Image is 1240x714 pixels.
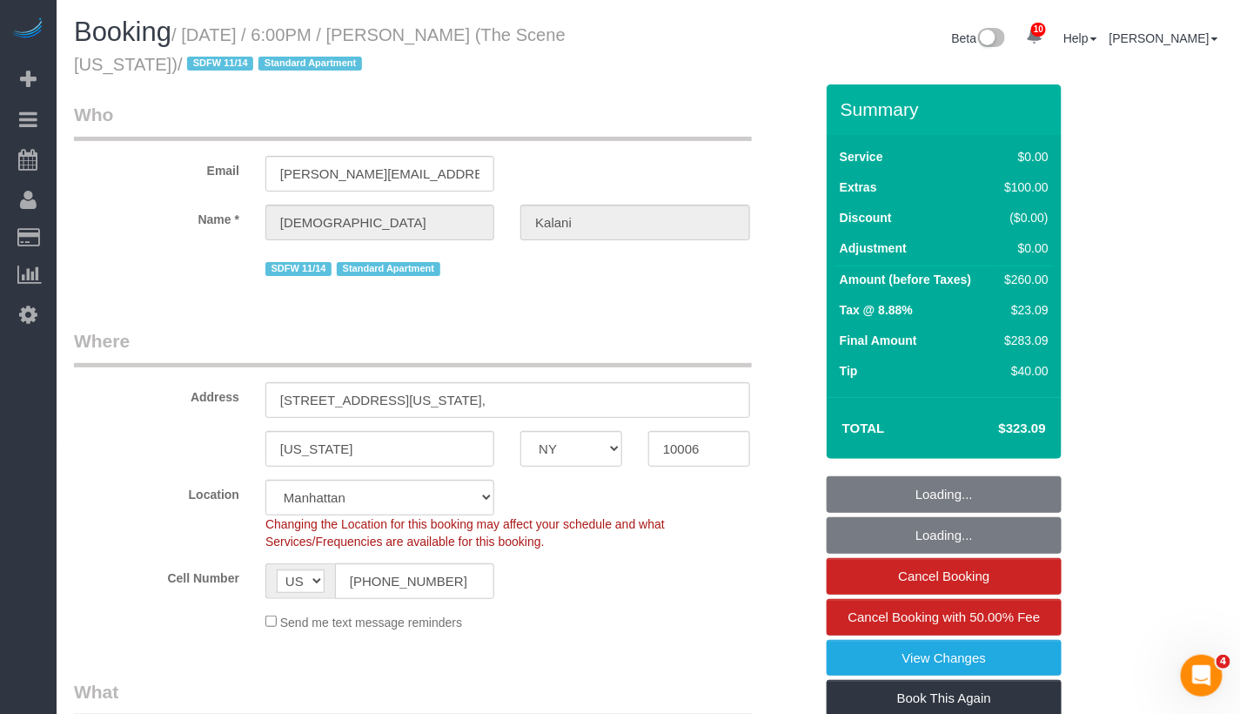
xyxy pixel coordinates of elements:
label: Name * [61,205,252,228]
div: $100.00 [998,178,1049,196]
a: Help [1063,31,1097,45]
a: 10 [1017,17,1051,56]
input: First Name [265,205,494,240]
h4: $323.09 [947,421,1046,436]
span: 10 [1031,23,1046,37]
div: $0.00 [998,148,1049,165]
div: $40.00 [998,362,1049,380]
iframe: Intercom live chat [1181,655,1223,697]
a: Cancel Booking with 50.00% Fee [827,599,1062,636]
label: Cell Number [61,563,252,587]
label: Address [61,382,252,406]
img: Automaid Logo [10,17,45,42]
span: SDFW 11/14 [265,262,332,276]
input: Cell Number [335,563,494,599]
label: Final Amount [840,332,917,349]
label: Location [61,480,252,503]
h3: Summary [841,99,1053,119]
label: Extras [840,178,877,196]
span: Standard Apartment [337,262,440,276]
label: Tip [840,362,858,380]
div: ($0.00) [998,209,1049,226]
input: Zip Code [648,431,750,467]
a: [PERSON_NAME] [1109,31,1218,45]
input: Last Name [520,205,749,240]
label: Discount [840,209,892,226]
div: $23.09 [998,301,1049,319]
span: 4 [1217,655,1230,669]
legend: Where [74,328,752,367]
a: Beta [952,31,1006,45]
input: City [265,431,494,467]
span: Cancel Booking with 50.00% Fee [848,610,1041,624]
strong: Total [842,421,885,435]
span: Send me text message reminders [280,616,462,630]
span: Standard Apartment [258,57,362,71]
label: Adjustment [840,239,907,257]
div: $283.09 [998,332,1049,349]
a: View Changes [827,640,1062,677]
span: Booking [74,17,171,47]
span: / [178,55,367,74]
label: Tax @ 8.88% [840,301,913,319]
legend: Who [74,102,752,141]
label: Service [840,148,883,165]
label: Amount (before Taxes) [840,271,971,288]
input: Email [265,156,494,192]
span: Changing the Location for this booking may affect your schedule and what Services/Frequencies are... [265,517,665,549]
div: $260.00 [998,271,1049,288]
a: Cancel Booking [827,558,1062,595]
label: Email [61,156,252,179]
small: / [DATE] / 6:00PM / [PERSON_NAME] (The Scene [US_STATE]) [74,25,566,74]
img: New interface [976,28,1005,51]
div: $0.00 [998,239,1049,257]
span: SDFW 11/14 [187,57,253,71]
